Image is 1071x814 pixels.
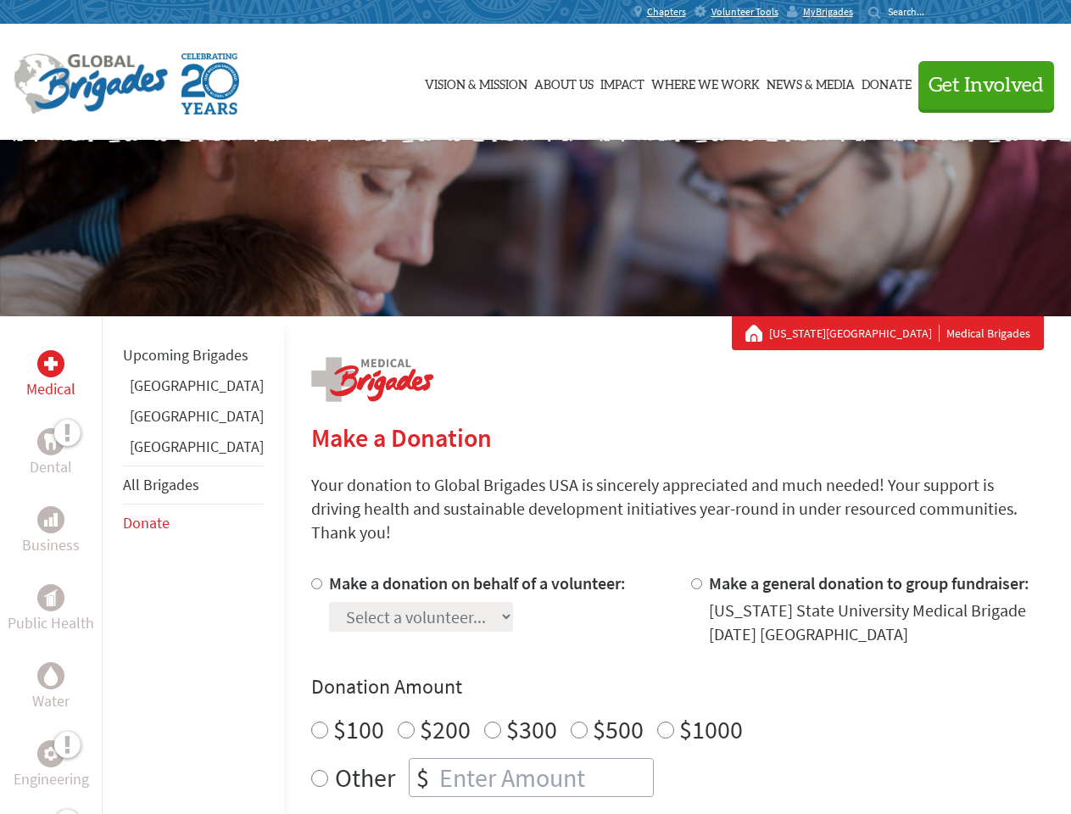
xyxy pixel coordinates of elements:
h2: Make a Donation [311,422,1044,453]
a: MedicalMedical [26,350,75,401]
a: [GEOGRAPHIC_DATA] [130,406,264,426]
a: Donate [862,40,912,125]
h4: Donation Amount [311,673,1044,700]
li: Upcoming Brigades [123,337,264,374]
img: Business [44,513,58,527]
p: Business [22,533,80,557]
li: Panama [123,435,264,466]
li: All Brigades [123,466,264,505]
a: Vision & Mission [425,40,527,125]
a: [US_STATE][GEOGRAPHIC_DATA] [769,325,940,342]
label: Make a donation on behalf of a volunteer: [329,572,626,594]
a: All Brigades [123,475,199,494]
a: DentalDental [30,428,72,479]
label: $300 [506,713,557,745]
img: logo-medical.png [311,357,433,402]
div: Medical [37,350,64,377]
span: MyBrigades [803,5,853,19]
p: Public Health [8,611,94,635]
div: $ [410,759,436,796]
input: Search... [888,5,936,18]
img: Water [44,666,58,685]
div: Engineering [37,740,64,767]
div: Public Health [37,584,64,611]
img: Engineering [44,747,58,761]
label: Other [335,758,395,797]
label: Make a general donation to group fundraiser: [709,572,1029,594]
div: Business [37,506,64,533]
div: Water [37,662,64,689]
li: Donate [123,505,264,542]
input: Enter Amount [436,759,653,796]
a: BusinessBusiness [22,506,80,557]
button: Get Involved [918,61,1054,109]
img: Dental [44,433,58,449]
label: $100 [333,713,384,745]
span: Volunteer Tools [711,5,778,19]
img: Global Brigades Logo [14,53,168,114]
li: Ghana [123,374,264,404]
img: Global Brigades Celebrating 20 Years [181,53,239,114]
a: [GEOGRAPHIC_DATA] [130,376,264,395]
label: $500 [593,713,644,745]
p: Your donation to Global Brigades USA is sincerely appreciated and much needed! Your support is dr... [311,473,1044,544]
li: Guatemala [123,404,264,435]
div: Medical Brigades [745,325,1030,342]
p: Water [32,689,70,713]
a: Upcoming Brigades [123,345,248,365]
a: [GEOGRAPHIC_DATA] [130,437,264,456]
span: Chapters [647,5,686,19]
img: Public Health [44,589,58,606]
div: Dental [37,428,64,455]
a: About Us [534,40,594,125]
p: Engineering [14,767,89,791]
p: Medical [26,377,75,401]
img: Medical [44,357,58,371]
div: [US_STATE] State University Medical Brigade [DATE] [GEOGRAPHIC_DATA] [709,599,1044,646]
span: Get Involved [929,75,1044,96]
a: News & Media [767,40,855,125]
label: $1000 [679,713,743,745]
a: WaterWater [32,662,70,713]
a: Public HealthPublic Health [8,584,94,635]
a: Impact [600,40,644,125]
a: EngineeringEngineering [14,740,89,791]
a: Where We Work [651,40,760,125]
label: $200 [420,713,471,745]
a: Donate [123,513,170,532]
p: Dental [30,455,72,479]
